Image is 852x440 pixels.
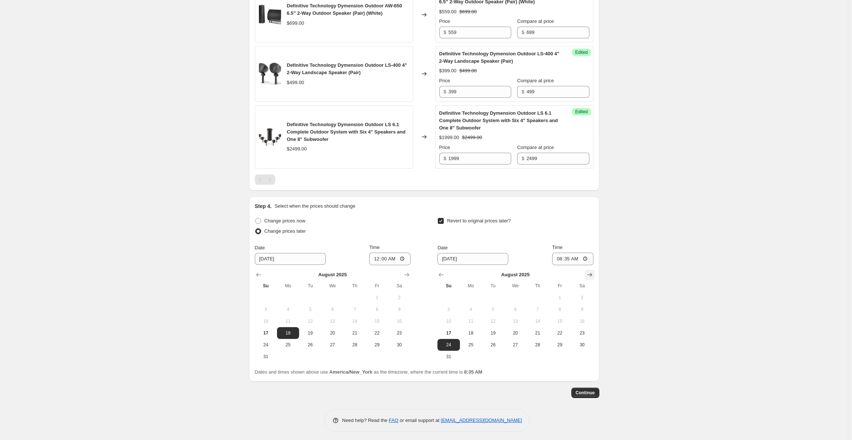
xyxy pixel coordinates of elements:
[299,304,321,315] button: Tuesday August 5 2025
[574,295,590,301] span: 2
[529,330,546,336] span: 21
[255,351,277,363] button: Sunday August 31 2025
[277,280,299,292] th: Monday
[258,342,274,348] span: 24
[504,339,526,351] button: Wednesday August 27 2025
[571,315,593,327] button: Saturday August 16 2025
[299,339,321,351] button: Tuesday August 26 2025
[369,283,385,289] span: Fr
[302,330,318,336] span: 19
[517,78,554,83] span: Compare at price
[504,304,526,315] button: Wednesday August 6 2025
[482,339,504,351] button: Tuesday August 26 2025
[529,283,546,289] span: Th
[255,245,265,250] span: Date
[552,318,568,324] span: 15
[369,306,385,312] span: 8
[522,30,524,35] span: $
[522,89,524,94] span: $
[552,295,568,301] span: 1
[255,253,326,265] input: 8/17/2025
[549,339,571,351] button: Friday August 29 2025
[460,304,482,315] button: Monday August 4 2025
[391,283,407,289] span: Sa
[366,304,388,315] button: Friday August 8 2025
[344,339,366,351] button: Thursday August 28 2025
[439,110,558,131] span: Definitive Technology Dymension Outdoor LS 6.1 Complete Outdoor System with Six 4" Speakers and O...
[529,318,546,324] span: 14
[574,342,590,348] span: 30
[437,339,460,351] button: Sunday August 24 2025
[444,30,446,35] span: $
[571,280,593,292] th: Saturday
[388,304,410,315] button: Saturday August 9 2025
[526,280,548,292] th: Thursday
[485,318,501,324] span: 12
[436,270,446,280] button: Show previous month, July 2025
[504,315,526,327] button: Wednesday August 13 2025
[447,218,511,224] span: Revert to original prices later?
[504,280,526,292] th: Wednesday
[517,145,554,150] span: Compare at price
[402,270,412,280] button: Show next month, September 2025
[366,315,388,327] button: Friday August 15 2025
[321,315,343,327] button: Wednesday August 13 2025
[437,304,460,315] button: Sunday August 3 2025
[507,330,523,336] span: 20
[585,270,595,280] button: Show next month, September 2025
[522,156,524,161] span: $
[552,306,568,312] span: 8
[302,283,318,289] span: Tu
[517,18,554,24] span: Compare at price
[529,342,546,348] span: 28
[388,292,410,304] button: Saturday August 2 2025
[255,304,277,315] button: Sunday August 3 2025
[277,304,299,315] button: Monday August 4 2025
[344,304,366,315] button: Thursday August 7 2025
[549,315,571,327] button: Friday August 15 2025
[391,295,407,301] span: 2
[482,304,504,315] button: Tuesday August 5 2025
[255,369,482,375] span: Dates and times shown above use as the timezone, where the current time is
[571,388,599,398] button: Continue
[398,418,441,423] span: or email support at
[259,63,281,85] img: g735LS400-o_other3_80x.jpg
[463,342,479,348] span: 25
[444,89,446,94] span: $
[526,327,548,339] button: Thursday August 21 2025
[321,304,343,315] button: Wednesday August 6 2025
[552,245,562,250] span: Time
[460,280,482,292] th: Monday
[369,245,380,250] span: Time
[440,330,457,336] span: 17
[575,109,588,115] span: Edited
[280,318,296,324] span: 11
[255,315,277,327] button: Sunday August 10 2025
[575,49,588,55] span: Edited
[460,327,482,339] button: Monday August 18 2025
[485,306,501,312] span: 5
[439,18,450,24] span: Price
[255,202,272,210] h2: Step 4.
[302,306,318,312] span: 5
[324,306,340,312] span: 6
[274,202,355,210] p: Select when the prices should change
[302,318,318,324] span: 12
[280,330,296,336] span: 18
[280,283,296,289] span: Mo
[460,315,482,327] button: Monday August 11 2025
[321,339,343,351] button: Wednesday August 27 2025
[255,327,277,339] button: Today Sunday August 17 2025
[462,134,482,141] strike: $2499.00
[347,330,363,336] span: 21
[299,327,321,339] button: Tuesday August 19 2025
[366,339,388,351] button: Friday August 29 2025
[464,369,482,375] b: 8:35 AM
[526,304,548,315] button: Thursday August 7 2025
[526,315,548,327] button: Thursday August 14 2025
[280,342,296,348] span: 25
[571,339,593,351] button: Saturday August 30 2025
[440,306,457,312] span: 3
[440,318,457,324] span: 10
[576,390,595,396] span: Continue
